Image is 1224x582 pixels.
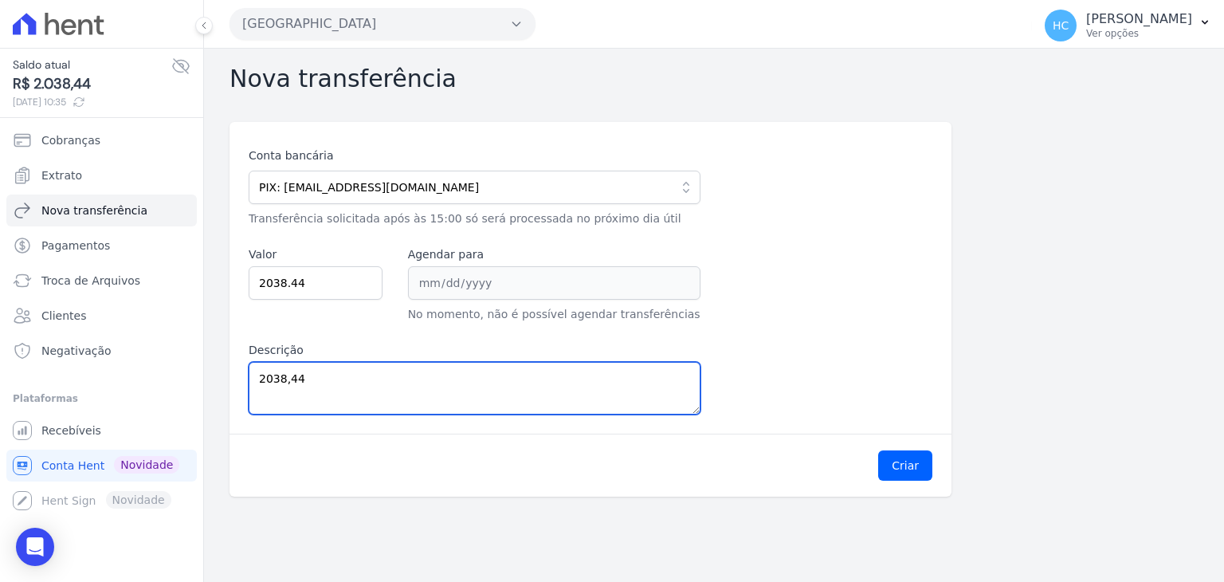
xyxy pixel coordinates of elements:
span: Negativação [41,343,112,359]
span: Pagamentos [41,238,110,254]
label: Valor [249,246,382,263]
p: No momento, não é possível agendar transferências [408,306,700,323]
span: Saldo atual [13,57,171,73]
span: Extrato [41,167,82,183]
a: Pagamentos [6,230,197,262]
a: Extrato [6,159,197,191]
label: Descrição [249,342,700,359]
a: Conta Hent Novidade [6,450,197,482]
p: Transferência solicitada após às 15:00 só será processada no próximo dia útil [249,210,700,227]
div: Open Intercom Messenger [16,528,54,566]
a: Nova transferência [6,195,197,226]
span: HC [1053,20,1069,31]
p: [PERSON_NAME] [1086,11,1192,27]
p: Ver opções [1086,27,1192,40]
button: HC [PERSON_NAME] Ver opções [1032,3,1224,48]
button: [GEOGRAPHIC_DATA] [229,8,535,40]
a: Clientes [6,300,197,332]
a: Cobranças [6,124,197,156]
nav: Sidebar [13,124,190,517]
a: Troca de Arquivos [6,265,197,297]
span: Conta Hent [41,458,104,474]
label: Conta bancária [249,147,700,164]
span: Nova transferência [41,203,147,218]
span: R$ 2.038,44 [13,73,171,95]
div: Plataformas [13,389,190,408]
span: Recebíveis [41,423,101,438]
span: Clientes [41,308,86,324]
h2: Nova transferência [229,65,1198,93]
span: [DATE] 10:35 [13,95,171,109]
a: Recebíveis [6,415,197,446]
span: Cobranças [41,132,100,148]
span: Novidade [114,456,179,474]
label: Agendar para [408,246,700,263]
button: Criar [878,450,932,481]
span: Troca de Arquivos [41,273,140,289]
a: Negativação [6,335,197,367]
